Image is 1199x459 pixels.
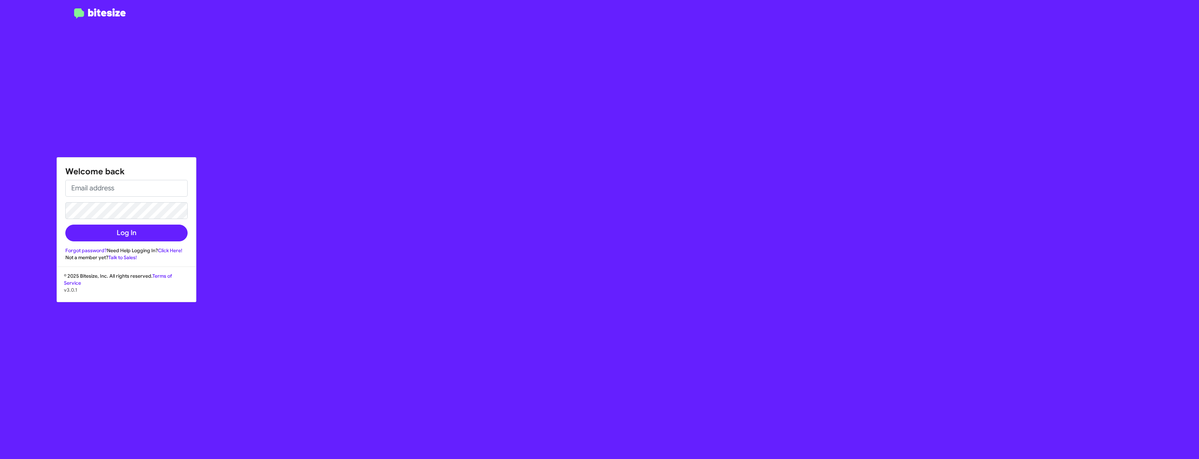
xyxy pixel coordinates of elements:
[65,254,188,261] div: Not a member yet?
[108,254,137,261] a: Talk to Sales!
[65,225,188,241] button: Log In
[65,166,188,177] h1: Welcome back
[64,286,189,293] p: v3.0.1
[158,247,182,254] a: Click Here!
[65,180,188,197] input: Email address
[64,273,172,286] a: Terms of Service
[65,247,107,254] a: Forgot password?
[57,272,196,302] div: © 2025 Bitesize, Inc. All rights reserved.
[65,247,188,254] div: Need Help Logging In?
